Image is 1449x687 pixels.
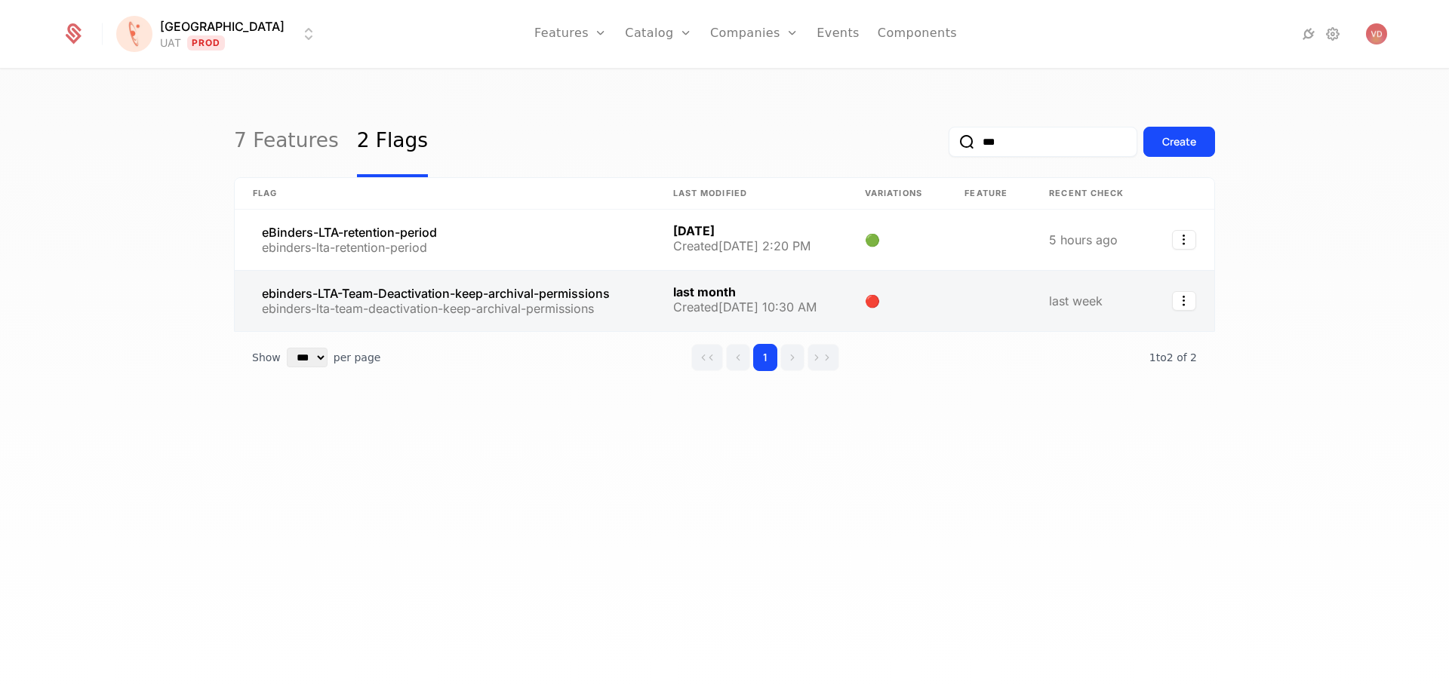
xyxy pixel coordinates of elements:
[1149,351,1197,363] span: 2
[116,16,152,52] img: Florence
[334,350,381,365] span: per page
[1366,23,1387,44] img: Vasilije Dolic
[160,35,181,51] div: UAT
[234,106,339,177] a: 7 Features
[1172,230,1196,250] button: Select action
[252,350,281,365] span: Show
[1172,291,1196,311] button: Select action
[121,17,318,51] button: Select environment
[1149,351,1190,363] span: 1 to 2 of
[691,344,839,371] div: Page navigation
[655,178,847,210] th: Last Modified
[357,106,428,177] a: 2 Flags
[1031,178,1149,210] th: Recent check
[1366,23,1387,44] button: Open user button
[1324,25,1342,43] a: Settings
[847,178,946,210] th: Variations
[160,17,285,35] span: [GEOGRAPHIC_DATA]
[753,344,777,371] button: Go to page 1
[1300,25,1318,43] a: Integrations
[780,344,804,371] button: Go to next page
[946,178,1031,210] th: Feature
[691,344,723,371] button: Go to first page
[234,332,1215,383] div: Table pagination
[1143,127,1215,157] button: Create
[235,178,655,210] th: Flag
[1162,134,1196,149] div: Create
[726,344,750,371] button: Go to previous page
[808,344,839,371] button: Go to last page
[287,348,328,367] select: Select page size
[187,35,226,51] span: Prod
